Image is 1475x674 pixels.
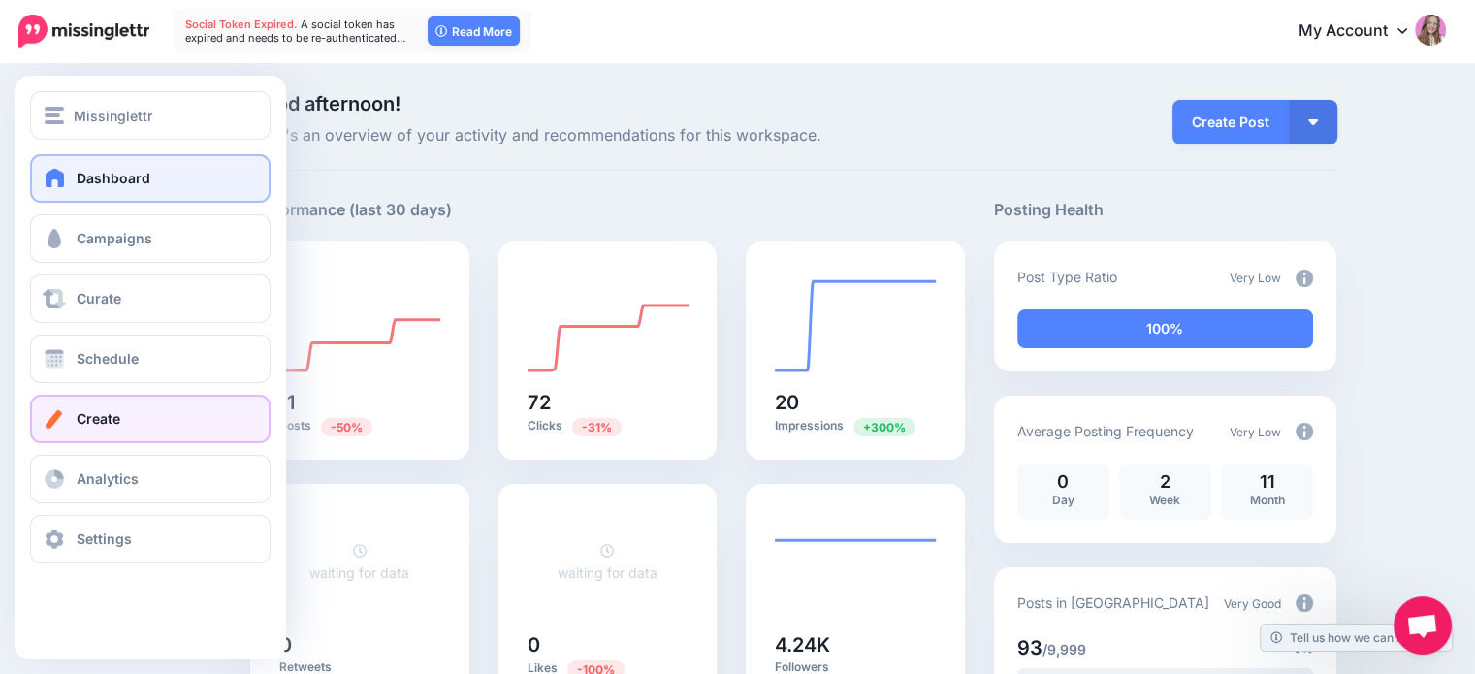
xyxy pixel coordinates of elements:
[321,418,372,436] span: Previous period: 22
[185,17,406,45] span: A social token has expired and needs to be re-authenticated…
[1129,473,1202,491] p: 2
[1042,641,1086,658] span: /9,999
[528,417,689,435] p: Clicks
[30,395,271,443] a: Create
[30,91,271,140] button: Missinglettr
[1261,625,1452,651] a: Tell us how we can improve
[1149,493,1180,507] span: Week
[428,16,520,46] a: Read More
[1279,8,1446,55] a: My Account
[528,635,689,655] h5: 0
[1296,423,1313,440] img: info-circle-grey.png
[279,417,440,435] p: Posts
[1230,271,1281,285] span: Very Low
[558,542,657,581] a: waiting for data
[1017,420,1194,442] p: Average Posting Frequency
[309,542,409,581] a: waiting for data
[775,393,936,412] h5: 20
[77,470,139,487] span: Analytics
[30,515,271,563] a: Settings
[994,198,1336,222] h5: Posting Health
[853,418,915,436] span: Previous period: 5
[250,123,965,148] span: Here's an overview of your activity and recommendations for this workspace.
[279,393,440,412] h5: 11
[1017,266,1117,288] p: Post Type Ratio
[1172,100,1289,144] a: Create Post
[1224,596,1281,611] span: Very Good
[1230,425,1281,439] span: Very Low
[77,410,120,427] span: Create
[77,290,121,306] span: Curate
[77,530,132,547] span: Settings
[775,635,936,655] h5: 4.24K
[1052,493,1074,507] span: Day
[572,418,622,436] span: Previous period: 104
[77,350,139,367] span: Schedule
[30,154,271,203] a: Dashboard
[77,170,150,186] span: Dashboard
[77,230,152,246] span: Campaigns
[30,335,271,383] a: Schedule
[1017,309,1313,348] div: 100% of your posts in the last 30 days have been from Drip Campaigns
[45,107,64,124] img: menu.png
[1296,270,1313,287] img: info-circle-grey.png
[1017,592,1209,614] p: Posts in [GEOGRAPHIC_DATA]
[185,17,298,31] span: Social Token Expired.
[30,214,271,263] a: Campaigns
[528,393,689,412] h5: 72
[18,15,149,48] img: Missinglettr
[30,455,271,503] a: Analytics
[1394,596,1452,655] div: Chat abierto
[1231,473,1303,491] p: 11
[1249,493,1284,507] span: Month
[279,635,440,655] h5: 0
[250,92,401,115] span: Good afternoon!
[775,417,936,435] p: Impressions
[1308,119,1318,125] img: arrow-down-white.png
[1296,594,1313,612] img: info-circle-grey.png
[30,274,271,323] a: Curate
[250,198,452,222] h5: Performance (last 30 days)
[74,105,152,127] span: Missinglettr
[1027,473,1100,491] p: 0
[1017,636,1042,659] span: 93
